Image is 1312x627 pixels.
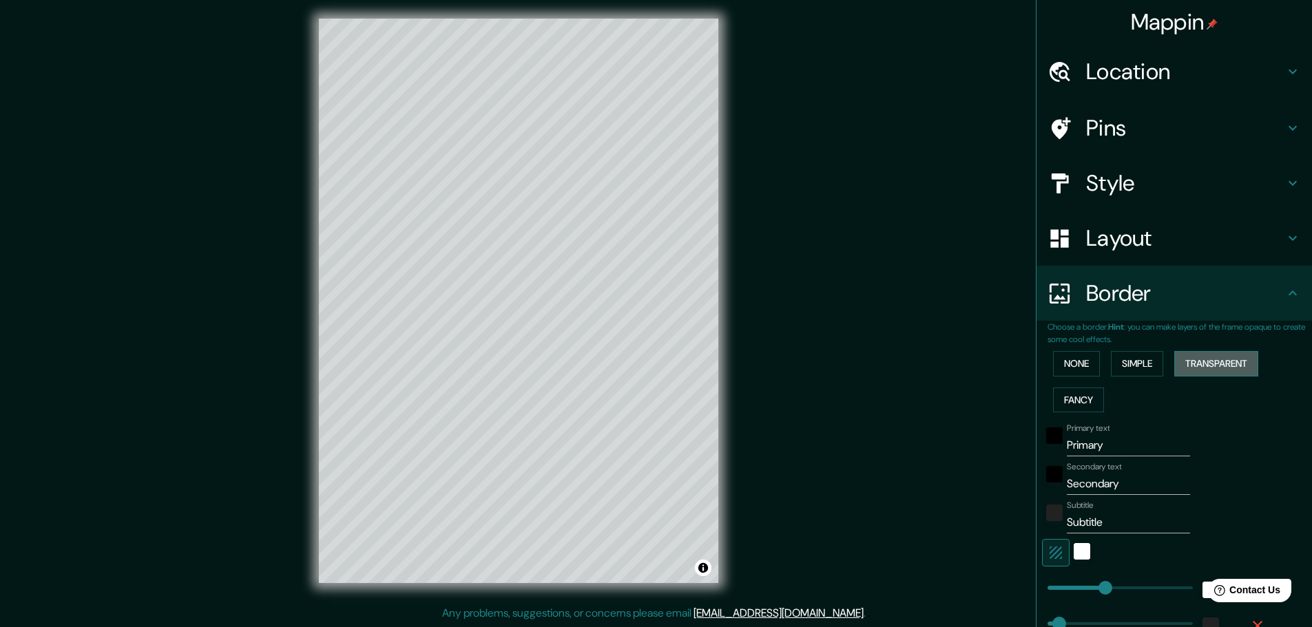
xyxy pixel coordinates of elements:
[1086,279,1284,307] h4: Border
[694,606,864,620] a: [EMAIL_ADDRESS][DOMAIN_NAME]
[1067,461,1122,473] label: Secondary text
[1074,543,1090,560] button: white
[1207,19,1218,30] img: pin-icon.png
[1067,500,1094,511] label: Subtitle
[1037,211,1312,266] div: Layout
[1189,573,1297,612] iframe: Help widget launcher
[1086,58,1284,85] h4: Location
[1048,321,1312,346] p: Choose a border. : you can make layers of the frame opaque to create some cool effects.
[1037,156,1312,211] div: Style
[868,605,871,621] div: .
[1086,224,1284,252] h4: Layout
[1067,423,1110,434] label: Primary text
[442,605,866,621] p: Any problems, suggestions, or concerns please email .
[866,605,868,621] div: .
[1086,114,1284,142] h4: Pins
[695,560,711,576] button: Toggle attribution
[1053,351,1100,376] button: None
[1037,266,1312,321] div: Border
[1046,427,1063,444] button: black
[1037,44,1312,99] div: Location
[1037,100,1312,156] div: Pins
[1046,466,1063,482] button: black
[1086,169,1284,197] h4: Style
[1131,8,1218,36] h4: Mappin
[1111,351,1163,376] button: Simple
[1046,504,1063,521] button: color-222222
[1108,321,1124,332] b: Hint
[1174,351,1258,376] button: Transparent
[1053,387,1104,413] button: Fancy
